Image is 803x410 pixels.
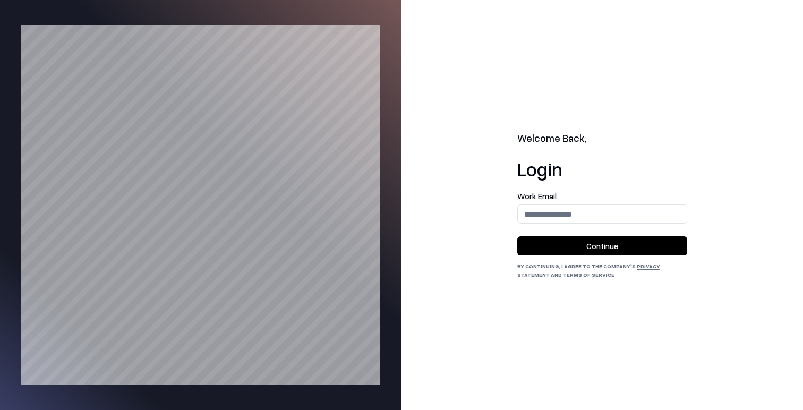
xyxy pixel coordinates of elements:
button: Continue [517,236,687,255]
div: By continuing, I agree to the Company's and [517,262,687,279]
h1: Login [517,158,687,180]
a: Terms of Service [563,271,614,278]
label: Work Email [517,192,687,200]
h2: Welcome Back, [517,131,687,146]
